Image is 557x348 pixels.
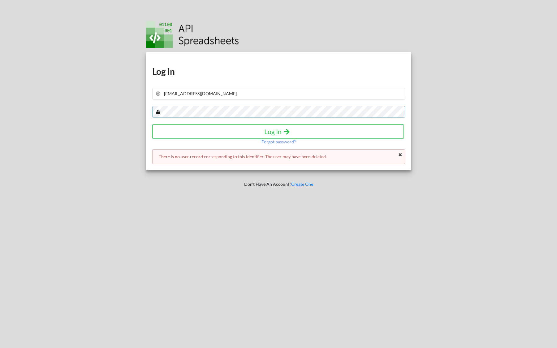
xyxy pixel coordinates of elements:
h1: Log In [152,66,405,77]
p: Forgot password? [261,139,296,145]
h4: Log In [159,128,398,135]
input: Your Email [152,88,405,100]
a: Create One [291,181,313,187]
p: There is no user record corresponding to this identifier. The user may have been deleted. [159,154,399,160]
button: Log In [152,124,404,139]
p: Don't Have An Account? [142,181,416,187]
img: Logo.png [146,21,239,48]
